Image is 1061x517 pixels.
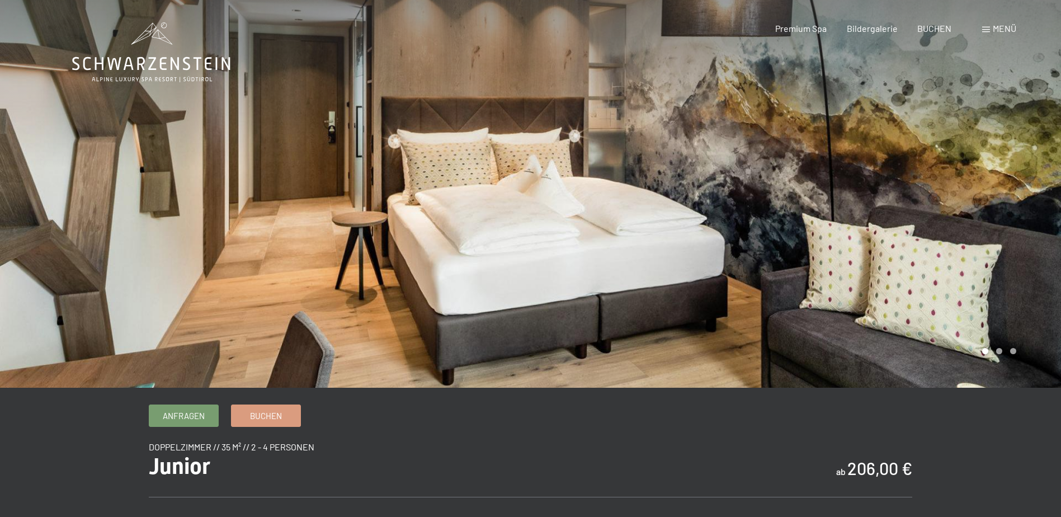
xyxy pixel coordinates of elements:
span: Junior [149,453,210,480]
span: Anfragen [163,410,205,422]
span: ab [836,466,846,477]
span: Buchen [250,410,282,422]
a: Bildergalerie [847,23,898,34]
a: Premium Spa [775,23,827,34]
b: 206,00 € [847,458,912,478]
span: Menü [993,23,1016,34]
a: BUCHEN [917,23,951,34]
a: Buchen [232,405,300,426]
span: Doppelzimmer // 35 m² // 2 - 4 Personen [149,441,314,452]
a: Anfragen [149,405,218,426]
